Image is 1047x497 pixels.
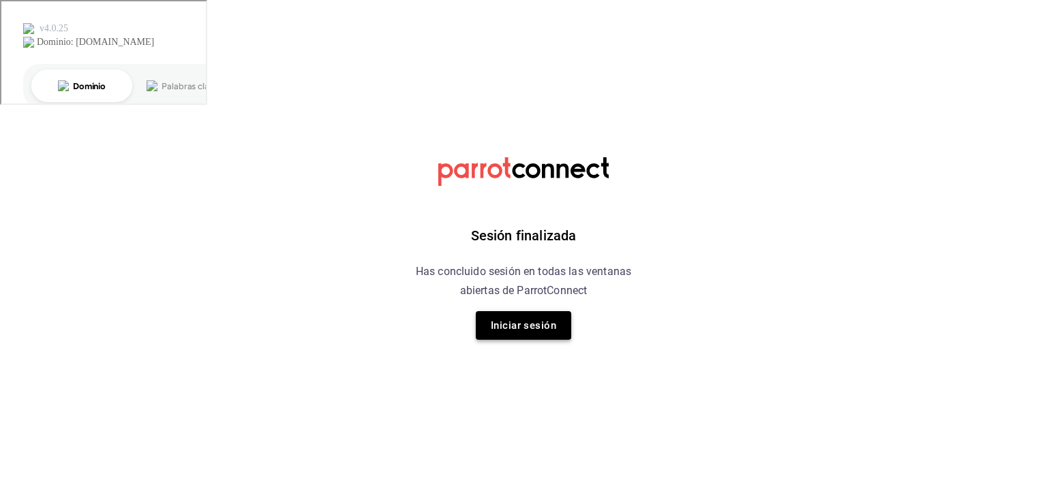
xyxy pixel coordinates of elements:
img: tab_keywords_by_traffic_grey.svg [145,79,156,90]
div: v 4.0.25 [38,22,67,33]
div: Palabras clave [160,80,217,89]
img: logo_orange.svg [22,22,33,33]
h6: Has concluido sesión en todas las ventanas abiertas de ParrotConnect [399,262,648,300]
button: Iniciar sesión [476,311,571,340]
img: website_grey.svg [22,35,33,46]
h6: Sesión finalizada [471,225,577,246]
img: tab_domain_overview_orange.svg [57,79,67,90]
div: Dominio: [DOMAIN_NAME] [35,35,153,46]
div: Dominio [72,80,104,89]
